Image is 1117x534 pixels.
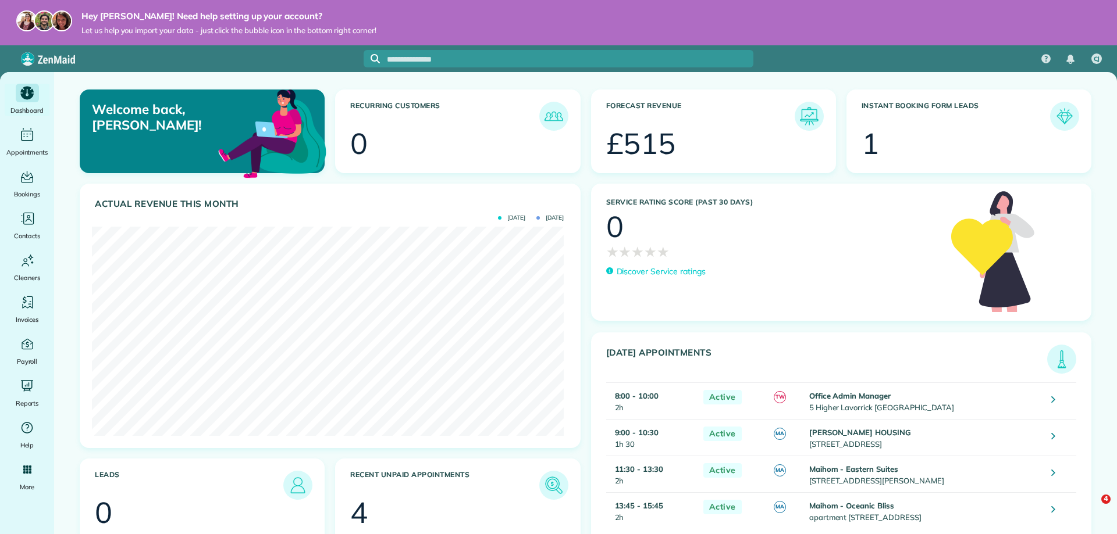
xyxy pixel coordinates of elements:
[5,293,49,325] a: Invoices
[809,501,894,510] strong: Maihom - Oceanic Bliss
[703,427,742,441] span: Active
[774,391,786,403] span: TW
[806,456,1043,493] td: [STREET_ADDRESS][PERSON_NAME]
[615,428,659,437] strong: 9:00 - 10:30
[5,377,49,409] a: Reports
[615,501,664,510] strong: 13:45 - 15:45
[606,102,795,131] h3: Forecast Revenue
[1050,347,1073,371] img: icon_todays_appointments-901f7ab196bb0bea1936b74009e4eb5ffbc2d2711fa7634e0d609ed5ef32b18b.png
[92,102,246,132] p: Welcome back, [PERSON_NAME]!
[1094,55,1100,64] span: CJ
[1058,46,1083,72] div: Notifications
[542,474,565,497] img: icon_unpaid_appointments-47b8ce3997adf2238b356f14209ab4cced10bd1f174958f3ca8f1d0dd7fffeee.png
[350,498,368,527] div: 4
[1077,494,1105,522] iframe: Intercom live chat
[5,209,49,242] a: Contacts
[14,272,40,284] span: Cleaners
[34,10,55,31] img: jorge-587dff0eeaa6aab1f244e6dc62b8924c3b6ad411094392a53c71c6c4a576187d.jpg
[1053,105,1076,128] img: icon_form_leads-04211a6a04a5b2264e4ee56bc0799ec3eb69b7e499cbb523a139df1d13a81ae0.png
[14,230,40,242] span: Contacts
[371,54,380,63] svg: Focus search
[774,464,786,476] span: MA
[615,391,659,400] strong: 8:00 - 10:00
[615,464,664,474] strong: 11:30 - 13:30
[536,215,564,221] span: [DATE]
[14,188,41,200] span: Bookings
[862,129,879,158] div: 1
[350,102,539,131] h3: Recurring Customers
[95,471,283,500] h3: Leads
[1101,494,1111,504] span: 4
[17,356,38,367] span: Payroll
[364,54,380,63] button: Focus search
[5,335,49,367] a: Payroll
[5,251,49,284] a: Cleaners
[5,167,49,200] a: Bookings
[10,105,44,116] span: Dashboard
[606,420,698,456] td: 1h 30
[16,10,37,31] img: maria-72a9807cf96188c08ef61303f053569d2e2a8a1cde33d635c8a3ac13582a053d.jpg
[95,498,112,527] div: 0
[806,383,1043,420] td: 5 Higher Lavorrick [GEOGRAPHIC_DATA]
[6,146,48,158] span: Appointments
[606,129,676,158] div: £515
[350,471,539,500] h3: Recent unpaid appointments
[703,463,742,478] span: Active
[703,390,742,404] span: Active
[16,397,39,409] span: Reports
[618,241,631,262] span: ★
[809,428,911,437] strong: [PERSON_NAME] HOUSING
[606,212,624,241] div: 0
[703,500,742,514] span: Active
[5,126,49,158] a: Appointments
[644,241,657,262] span: ★
[606,456,698,493] td: 2h
[606,241,619,262] span: ★
[606,383,698,420] td: 2h
[809,391,891,400] strong: Office Admin Manager
[5,418,49,451] a: Help
[606,493,698,529] td: 2h
[16,314,39,325] span: Invoices
[774,501,786,513] span: MA
[350,129,368,158] div: 0
[20,481,34,493] span: More
[806,420,1043,456] td: [STREET_ADDRESS]
[617,266,706,278] p: Discover Service ratings
[20,439,34,451] span: Help
[657,241,670,262] span: ★
[798,105,821,128] img: icon_forecast_revenue-8c13a41c7ed35a8dcfafea3cbb826a0462acb37728057bba2d056411b612bbbe.png
[631,241,644,262] span: ★
[542,105,565,128] img: icon_recurring_customers-cf858462ba22bcd05b5a5880d41d6543d210077de5bb9ebc9590e49fd87d84ed.png
[1032,45,1117,72] nav: Main
[498,215,525,221] span: [DATE]
[606,347,1048,374] h3: [DATE] Appointments
[51,10,72,31] img: michelle-19f622bdf1676172e81f8f8fba1fb50e276960ebfe0243fe18214015130c80e4.jpg
[806,493,1043,529] td: apartment [STREET_ADDRESS]
[216,76,329,189] img: dashboard_welcome-42a62b7d889689a78055ac9021e634bf52bae3f8056760290aed330b23ab8690.png
[95,199,568,209] h3: Actual Revenue this month
[606,266,706,278] a: Discover Service ratings
[5,84,49,116] a: Dashboard
[81,10,376,22] strong: Hey [PERSON_NAME]! Need help setting up your account?
[862,102,1050,131] h3: Instant Booking Form Leads
[81,26,376,35] span: Let us help you import your data - just click the bubble icon in the bottom right corner!
[774,428,786,440] span: MA
[606,198,940,206] h3: Service Rating score (past 30 days)
[809,464,898,474] strong: Maihom - Eastern Suites
[286,474,310,497] img: icon_leads-1bed01f49abd5b7fead27621c3d59655bb73ed531f8eeb49469d10e621d6b896.png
